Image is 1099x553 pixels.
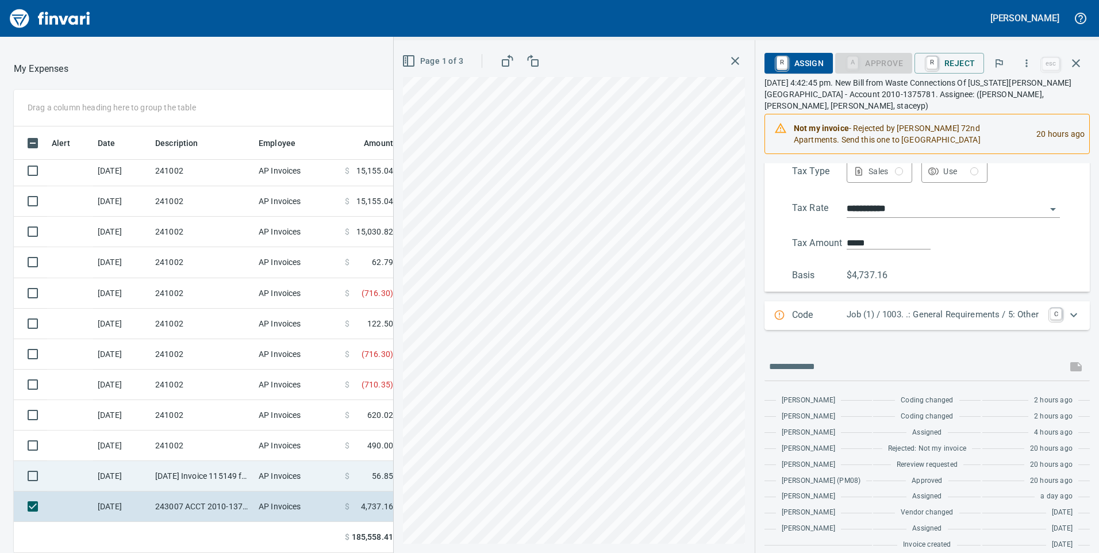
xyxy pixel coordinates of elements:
span: 4 hours ago [1034,427,1073,439]
td: 241002 [151,156,254,186]
p: Tax Amount [792,236,847,250]
span: $ [345,226,349,237]
span: 122.50 [367,318,393,329]
span: Alert [52,136,85,150]
span: 185,558.41 [352,531,393,543]
span: $ [345,256,349,268]
span: ( 710.35 ) [362,379,393,390]
button: Sales [847,160,913,183]
a: esc [1042,57,1059,70]
td: [DATE] [93,278,151,309]
span: a day ago [1040,491,1073,502]
span: 20 hours ago [1030,443,1073,455]
td: 243007 ACCT 2010-1375781 [151,491,254,522]
td: 241002 [151,309,254,339]
span: Assigned [912,491,942,502]
span: 56.85 [372,470,393,482]
td: 241002 [151,339,254,370]
button: Page 1 of 3 [399,51,468,72]
td: [DATE] [93,309,151,339]
div: Use [943,164,978,179]
span: $ [345,501,349,512]
span: $ [345,195,349,207]
span: Assigned [912,523,942,535]
td: AP Invoices [254,156,340,186]
span: Assigned [912,427,942,439]
p: Basis [792,268,847,282]
td: 241002 [151,217,254,247]
td: [DATE] Invoice 115149 from Signs And More (1-10948) [151,461,254,491]
span: 4,737.16 [361,501,393,512]
span: Description [155,136,198,150]
span: Date [98,136,116,150]
td: AP Invoices [254,217,340,247]
span: $ [345,531,349,543]
span: $ [345,440,349,451]
span: ( 716.30 ) [362,287,393,299]
span: Rejected: Not my invoice [888,443,966,455]
span: Page 1 of 3 [404,54,463,68]
nav: breadcrumb [14,62,68,76]
td: AP Invoices [254,278,340,309]
span: [PERSON_NAME] [782,459,835,471]
p: Drag a column heading here to group the table [28,102,196,113]
p: My Expenses [14,62,68,76]
p: $4,737.16 [847,268,901,282]
td: AP Invoices [254,309,340,339]
a: Finvari [7,5,93,32]
td: [DATE] [93,186,151,217]
span: This records your message into the invoice and notifies anyone mentioned [1062,353,1090,381]
span: [PERSON_NAME] (PM08) [782,475,860,487]
span: ( 716.30 ) [362,348,393,360]
div: - Rejected by [PERSON_NAME] 72nd Apartments. Send this one to [GEOGRAPHIC_DATA] [794,118,1027,150]
span: [PERSON_NAME] [782,411,835,423]
button: More [1014,51,1039,76]
button: Use [921,160,987,183]
span: 20 hours ago [1030,475,1073,487]
button: RReject [914,53,984,74]
td: [DATE] [93,156,151,186]
span: Description [155,136,213,150]
button: RAssign [764,53,833,74]
a: C [1050,308,1062,320]
td: [DATE] [93,461,151,491]
strong: Not my invoice [794,124,849,133]
p: Code [792,308,847,323]
span: [PERSON_NAME] [782,491,835,502]
td: 241002 [151,278,254,309]
span: $ [345,470,349,482]
span: 15,155.04 [356,195,393,207]
div: Sales [869,164,904,179]
span: 15,155.04 [356,165,393,176]
p: [DATE] 4:42:45 pm. New Bill from Waste Connections Of [US_STATE][PERSON_NAME][GEOGRAPHIC_DATA] - ... [764,77,1090,112]
span: Rereview requested [897,459,958,471]
div: Expand [764,155,1090,292]
td: [DATE] [93,431,151,461]
span: Employee [259,136,295,150]
td: 241002 [151,247,254,278]
button: Open [1045,201,1061,217]
span: $ [345,379,349,390]
span: Reject [924,53,975,73]
span: $ [345,165,349,176]
td: [DATE] [93,247,151,278]
button: Flag [986,51,1012,76]
td: AP Invoices [254,491,340,522]
td: AP Invoices [254,186,340,217]
td: [DATE] [93,400,151,431]
span: $ [345,318,349,329]
span: 2 hours ago [1034,411,1073,423]
button: [PERSON_NAME] [987,9,1062,27]
span: 490.00 [367,440,393,451]
p: Tax Type [792,164,847,183]
span: [PERSON_NAME] [782,395,835,406]
td: AP Invoices [254,339,340,370]
td: [DATE] [93,491,151,522]
p: Tax Rate [792,201,847,218]
td: AP Invoices [254,431,340,461]
span: Date [98,136,130,150]
span: Coding changed [901,395,953,406]
span: [DATE] [1052,507,1073,519]
div: 20 hours ago [1027,118,1085,150]
span: [DATE] [1052,523,1073,535]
